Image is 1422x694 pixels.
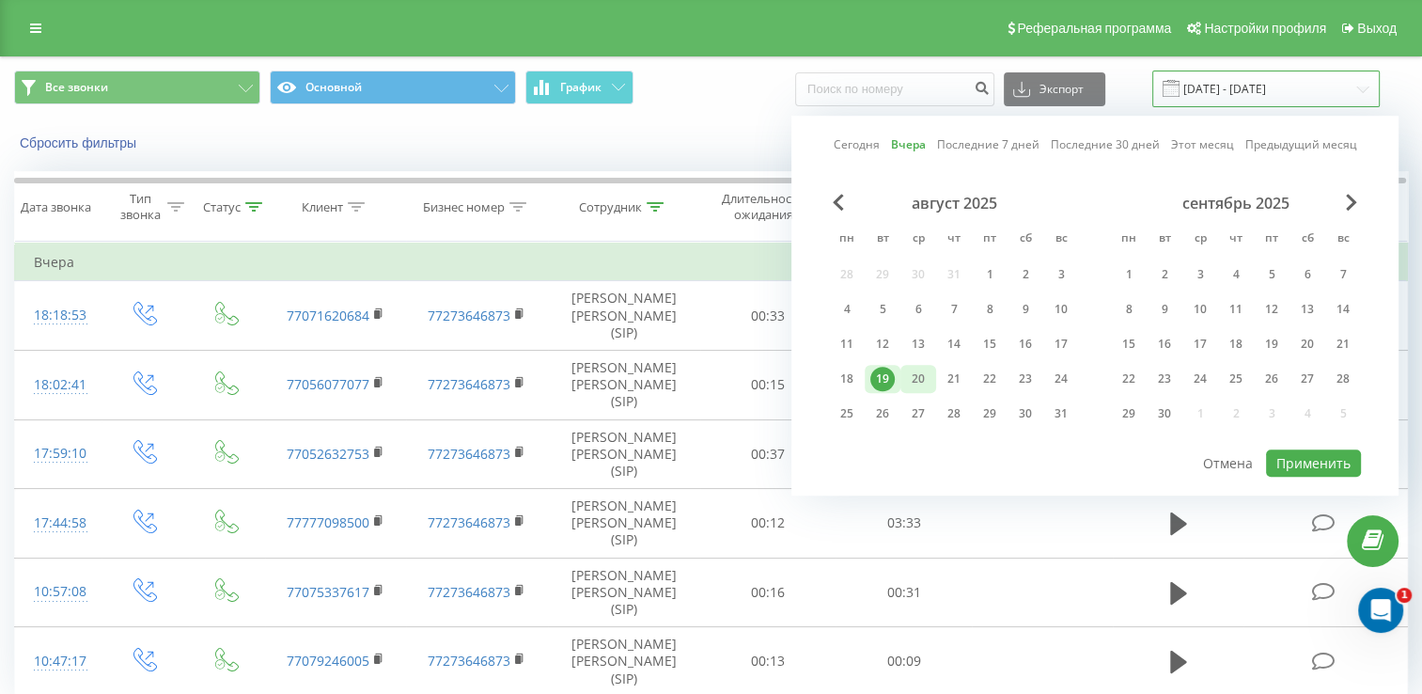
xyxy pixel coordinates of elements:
div: 13 [906,332,930,356]
div: 18 [835,367,859,391]
div: 18 [1224,332,1248,356]
button: Все звонки [14,71,260,104]
div: 17 [1049,332,1073,356]
input: Поиск по номеру [795,72,994,106]
div: чт 11 сент. 2025 г. [1218,295,1254,323]
div: 11 [1224,297,1248,322]
a: 77273646873 [428,583,510,601]
div: Бизнес номер [423,199,505,215]
div: 28 [942,402,966,426]
div: вс 10 авг. 2025 г. [1043,295,1079,323]
div: 23 [1013,367,1038,391]
div: вс 28 сент. 2025 г. [1325,365,1361,393]
div: пт 19 сент. 2025 г. [1254,330,1289,358]
span: Все звонки [45,80,108,95]
abbr: четверг [940,226,968,254]
td: 00:16 [700,558,836,627]
div: 10:47:17 [34,643,83,680]
div: 25 [835,402,859,426]
abbr: пятница [976,226,1004,254]
div: 12 [1259,297,1284,322]
a: Вчера [891,136,926,154]
abbr: вторник [868,226,897,254]
span: График [560,81,602,94]
div: 17:44:58 [34,505,83,542]
abbr: суббота [1011,226,1039,254]
div: 22 [1117,367,1141,391]
div: чт 7 авг. 2025 г. [936,295,972,323]
td: [PERSON_NAME] [PERSON_NAME] (SIP) [548,350,700,419]
div: сб 16 авг. 2025 г. [1008,330,1043,358]
div: ср 20 авг. 2025 г. [900,365,936,393]
div: вт 19 авг. 2025 г. [865,365,900,393]
div: 4 [1224,262,1248,287]
a: Предыдущий месяц [1245,136,1357,154]
div: чт 18 сент. 2025 г. [1218,330,1254,358]
div: 30 [1152,402,1177,426]
div: 29 [977,402,1002,426]
div: 25 [1224,367,1248,391]
div: сб 27 сент. 2025 г. [1289,365,1325,393]
span: Next Month [1346,194,1357,211]
div: ср 13 авг. 2025 г. [900,330,936,358]
div: сб 2 авг. 2025 г. [1008,260,1043,289]
button: График [525,71,633,104]
div: 12 [870,332,895,356]
div: 1 [1117,262,1141,287]
div: 13 [1295,297,1320,322]
div: 9 [1152,297,1177,322]
td: 03:33 [836,489,972,559]
span: Previous Month [833,194,844,211]
span: Настройки профиля [1204,21,1326,36]
div: 19 [1259,332,1284,356]
div: 8 [1117,297,1141,322]
div: пт 8 авг. 2025 г. [972,295,1008,323]
div: 20 [906,367,930,391]
div: 16 [1152,332,1177,356]
div: 3 [1049,262,1073,287]
div: пт 22 авг. 2025 г. [972,365,1008,393]
div: 17:59:10 [34,435,83,472]
div: август 2025 [829,194,1079,213]
td: 00:12 [700,489,836,559]
iframe: Intercom live chat [1358,588,1403,633]
div: 11 [835,332,859,356]
a: 77052632753 [287,445,369,463]
div: пн 8 сент. 2025 г. [1111,295,1147,323]
a: 77777098500 [287,513,369,531]
button: Сбросить фильтры [14,134,146,151]
div: 21 [1331,332,1355,356]
div: 17 [1188,332,1212,356]
div: пт 5 сент. 2025 г. [1254,260,1289,289]
div: 3 [1188,262,1212,287]
div: сб 23 авг. 2025 г. [1008,365,1043,393]
abbr: понедельник [833,226,861,254]
td: [PERSON_NAME] [PERSON_NAME] (SIP) [548,489,700,559]
div: ср 10 сент. 2025 г. [1182,295,1218,323]
button: Основной [270,71,516,104]
div: ср 17 сент. 2025 г. [1182,330,1218,358]
div: 6 [906,297,930,322]
td: 00:37 [700,419,836,489]
div: Тип звонка [118,191,163,223]
abbr: вторник [1150,226,1179,254]
button: Экспорт [1004,72,1105,106]
div: 14 [942,332,966,356]
div: пн 29 сент. 2025 г. [1111,400,1147,428]
div: пн 18 авг. 2025 г. [829,365,865,393]
div: ср 6 авг. 2025 г. [900,295,936,323]
div: сб 9 авг. 2025 г. [1008,295,1043,323]
div: 9 [1013,297,1038,322]
div: 14 [1331,297,1355,322]
div: пт 1 авг. 2025 г. [972,260,1008,289]
abbr: среда [1186,226,1214,254]
a: 77273646873 [428,307,510,324]
div: 8 [977,297,1002,322]
a: 77056077077 [287,375,369,393]
div: 1 [977,262,1002,287]
td: [PERSON_NAME] [PERSON_NAME] (SIP) [548,419,700,489]
div: пт 29 авг. 2025 г. [972,400,1008,428]
div: Сотрудник [579,199,642,215]
div: чт 14 авг. 2025 г. [936,330,972,358]
td: [PERSON_NAME] [PERSON_NAME] (SIP) [548,281,700,351]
